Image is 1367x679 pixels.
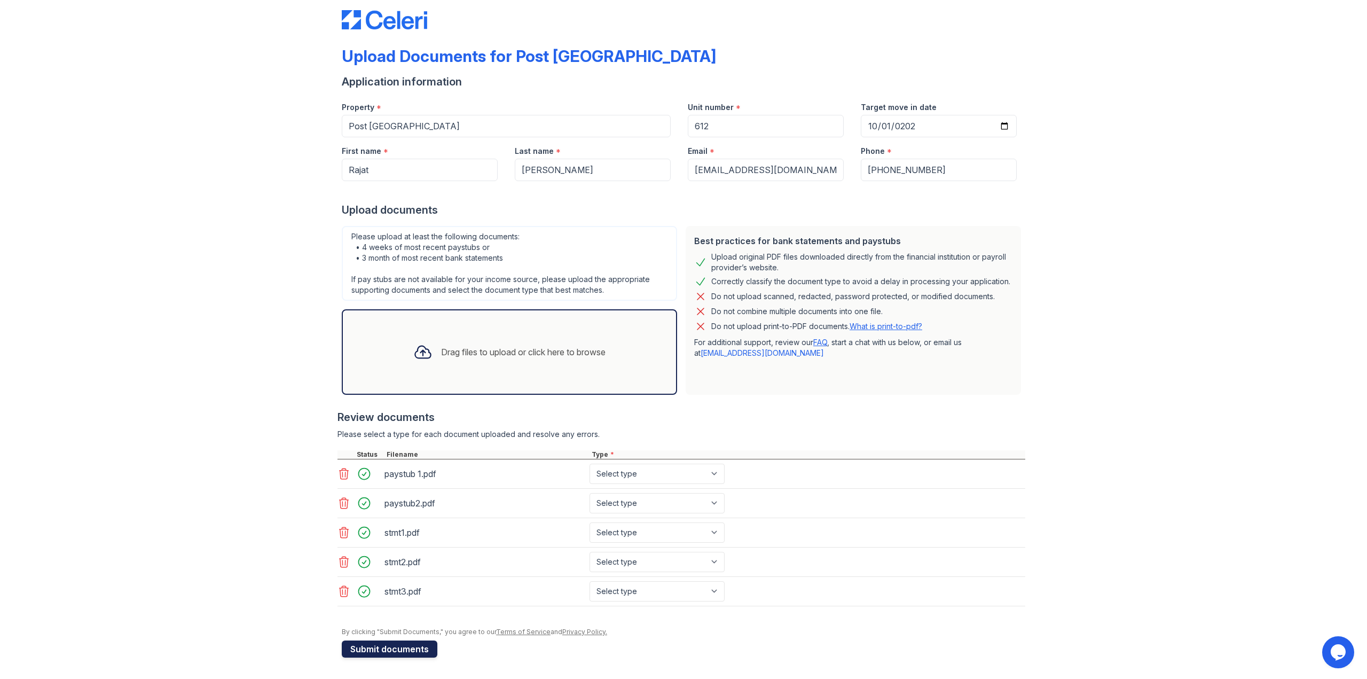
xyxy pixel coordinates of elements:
[342,226,677,301] div: Please upload at least the following documents: • 4 weeks of most recent paystubs or • 3 month of...
[342,46,716,66] div: Upload Documents for Post [GEOGRAPHIC_DATA]
[496,628,551,636] a: Terms of Service
[1322,636,1356,668] iframe: chat widget
[711,290,995,303] div: Do not upload scanned, redacted, password protected, or modified documents.
[342,10,427,29] img: CE_Logo_Blue-a8612792a0a2168367f1c8372b55b34899dd931a85d93a1a3d3e32e68fde9ad4.png
[384,495,585,512] div: paystub2.pdf
[342,628,1025,636] div: By clicking "Submit Documents," you agree to our and
[590,450,1025,459] div: Type
[342,74,1025,89] div: Application information
[384,583,585,600] div: stmt3.pdf
[861,102,937,113] label: Target move in date
[694,235,1012,247] div: Best practices for bank statements and paystubs
[355,450,384,459] div: Status
[688,146,708,157] label: Email
[384,553,585,571] div: stmt2.pdf
[711,321,922,332] p: Do not upload print-to-PDF documents.
[384,450,590,459] div: Filename
[813,338,827,347] a: FAQ
[384,465,585,482] div: paystub 1.pdf
[384,524,585,541] div: stmt1.pdf
[711,305,883,318] div: Do not combine multiple documents into one file.
[711,252,1012,273] div: Upload original PDF files downloaded directly from the financial institution or payroll provider’...
[701,348,824,357] a: [EMAIL_ADDRESS][DOMAIN_NAME]
[562,628,607,636] a: Privacy Policy.
[850,322,922,331] a: What is print-to-pdf?
[342,102,374,113] label: Property
[515,146,554,157] label: Last name
[441,346,606,358] div: Drag files to upload or click here to browse
[861,146,885,157] label: Phone
[337,410,1025,425] div: Review documents
[342,146,381,157] label: First name
[342,202,1025,217] div: Upload documents
[694,337,1012,358] p: For additional support, review our , start a chat with us below, or email us at
[337,429,1025,440] div: Please select a type for each document uploaded and resolve any errors.
[688,102,734,113] label: Unit number
[342,641,437,658] button: Submit documents
[711,275,1010,288] div: Correctly classify the document type to avoid a delay in processing your application.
